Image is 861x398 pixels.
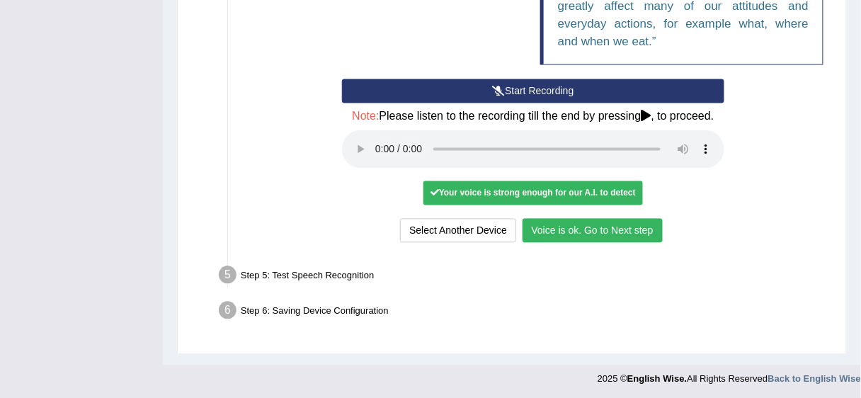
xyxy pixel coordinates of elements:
[400,219,516,243] button: Select Another Device
[212,262,840,293] div: Step 5: Test Speech Recognition
[342,79,724,103] button: Start Recording
[423,181,643,205] div: Your voice is strong enough for our A.I. to detect
[523,219,663,243] button: Voice is ok. Go to Next step
[598,365,861,386] div: 2025 © All Rights Reserved
[352,110,379,123] span: Note:
[627,374,687,385] strong: English Wise.
[342,110,724,123] h4: Please listen to the recording till the end by pressing , to proceed.
[768,374,861,385] a: Back to English Wise
[212,297,840,329] div: Step 6: Saving Device Configuration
